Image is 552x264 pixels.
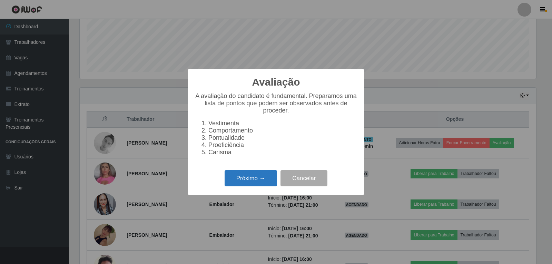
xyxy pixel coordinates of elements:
[280,170,327,186] button: Cancelar
[208,134,357,141] li: Pontualidade
[208,149,357,156] li: Carisma
[208,127,357,134] li: Comportamento
[208,120,357,127] li: Vestimenta
[208,141,357,149] li: Proeficiência
[225,170,277,186] button: Próximo →
[252,76,300,88] h2: Avaliação
[195,92,357,114] p: A avaliação do candidato é fundamental. Preparamos uma lista de pontos que podem ser observados a...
